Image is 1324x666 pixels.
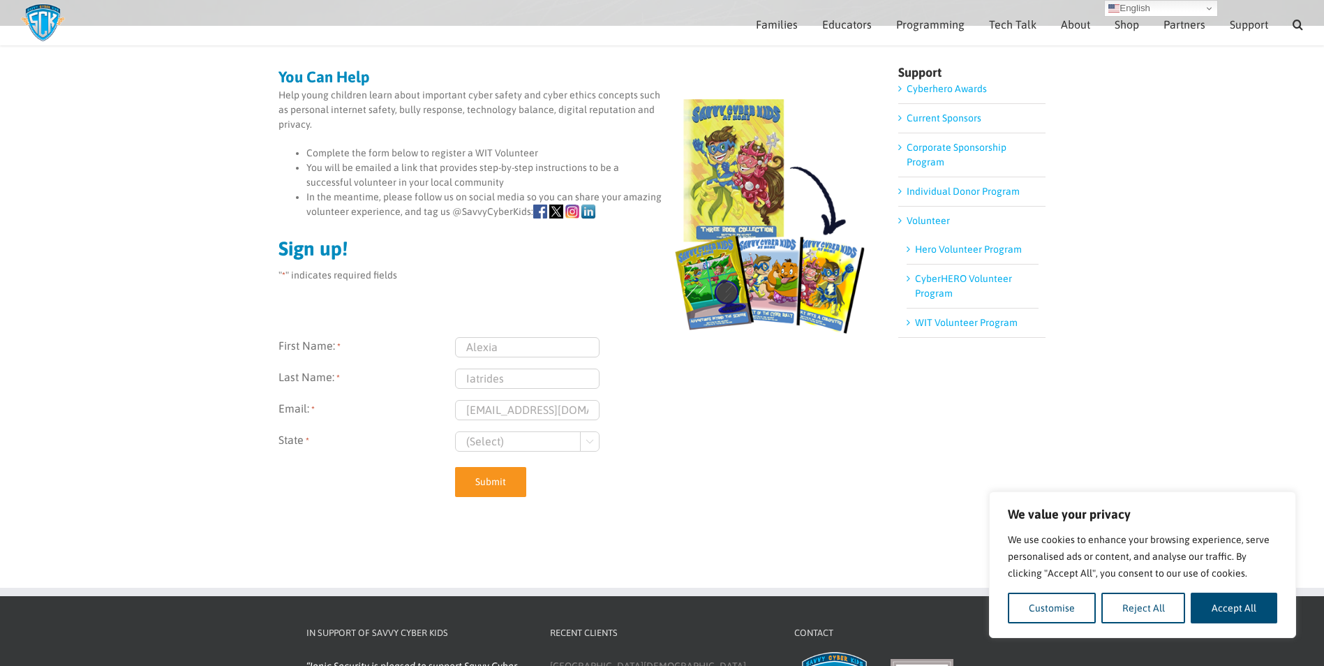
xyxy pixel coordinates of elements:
li: You will be emailed a link that provides step-by-step instructions to be a successful volunteer i... [306,161,868,190]
a: Volunteer [907,215,950,226]
li: Complete the form below to register a WIT Volunteer [306,146,868,161]
input: Submit [455,467,526,497]
img: icons-X.png [549,205,563,219]
label: Email: [278,400,455,420]
a: Current Sponsors [907,112,981,124]
img: en [1108,3,1120,14]
span: Educators [822,19,872,30]
p: " " indicates required fields [278,268,868,283]
h4: In Support of Savvy Cyber Kids [306,626,528,640]
a: Cyberhero Awards [907,83,987,94]
a: WIT Volunteer Program [915,317,1018,328]
a: Hero Volunteer Program [915,244,1022,255]
label: First Name: [278,337,455,357]
button: Customise [1008,593,1096,623]
span: Shop [1115,19,1139,30]
span: Families [756,19,798,30]
h4: Recent Clients [550,626,772,640]
p: We value your privacy [1008,506,1277,523]
span: About [1061,19,1090,30]
a: Individual Donor Program [907,186,1020,197]
span: Programming [896,19,965,30]
img: icons-Instagram.png [565,205,579,219]
img: icons-linkedin.png [581,205,595,219]
label: State [278,431,455,452]
span: Tech Talk [989,19,1036,30]
a: Corporate Sponsorship Program [907,142,1006,168]
label: Last Name: [278,369,455,389]
a: CyberHERO Volunteer Program [915,273,1012,299]
p: We use cookies to enhance your browsing experience, serve personalised ads or content, and analys... [1008,531,1277,582]
span: Support [1230,19,1268,30]
button: Accept All [1191,593,1277,623]
h4: Support [898,66,1046,79]
img: Savvy Cyber Kids Logo [21,3,65,42]
h2: Sign up! [278,239,868,258]
h4: Contact [794,626,1016,640]
span: Partners [1163,19,1205,30]
button: Reject All [1101,593,1186,623]
strong: You Can Help [278,68,370,86]
img: icons-Facebook.png [533,205,547,219]
p: Help young children learn about important cyber safety and cyber ethics concepts such as personal... [278,88,868,132]
li: In the meantime, please follow us on social media so you can share your amazing volunteer experie... [306,190,868,219]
